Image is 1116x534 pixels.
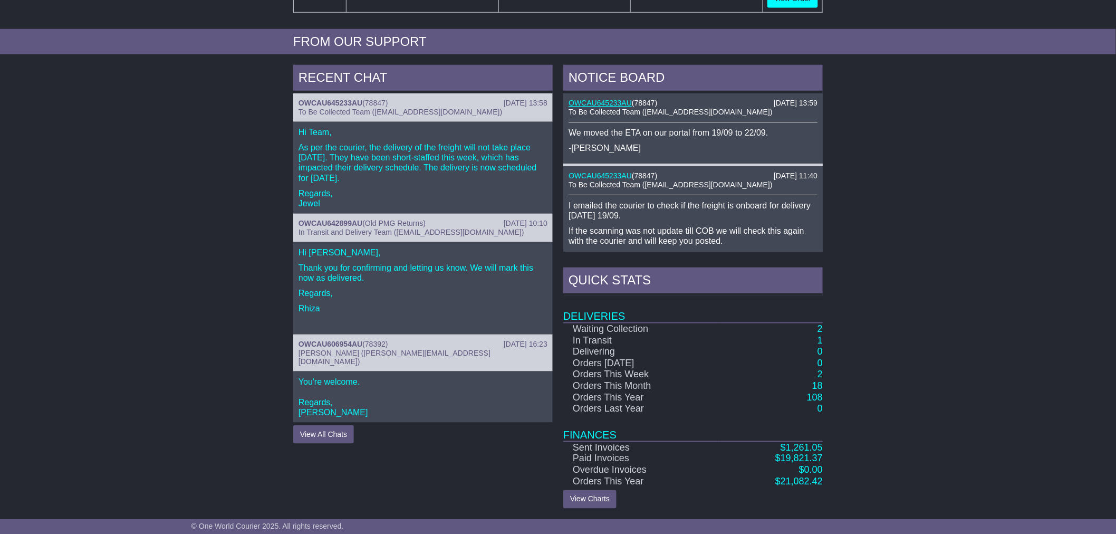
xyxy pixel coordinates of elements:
div: RECENT CHAT [293,65,553,93]
div: [DATE] 13:59 [774,99,817,108]
div: ( ) [569,99,817,108]
p: Thank you for confirming and letting us know. We will mark this now as delivered. [299,263,547,283]
td: Orders This Month [563,380,720,392]
span: 19,821.37 [781,453,823,464]
a: $21,082.42 [775,476,823,487]
button: View All Chats [293,425,354,444]
a: OWCAU642899AU [299,219,362,227]
td: Delivering [563,346,720,358]
a: OWCAU645233AU [299,99,362,107]
a: View Charts [563,490,617,509]
a: 2 [817,369,823,379]
div: [DATE] 13:58 [504,99,547,108]
span: To Be Collected Team ([EMAIL_ADDRESS][DOMAIN_NAME]) [299,108,502,116]
p: Regards, [299,288,547,298]
div: FROM OUR SUPPORT [293,34,823,50]
div: NOTICE BOARD [563,65,823,93]
p: Rhiza [299,303,547,313]
p: Hi [PERSON_NAME], [299,247,547,258]
a: 2 [817,323,823,334]
span: [PERSON_NAME] ([PERSON_NAME][EMAIL_ADDRESS][DOMAIN_NAME]) [299,349,490,366]
p: Regards, Jewel [299,188,547,208]
td: Paid Invoices [563,453,720,465]
span: © One World Courier 2025. All rights reserved. [191,522,344,530]
div: Quick Stats [563,268,823,296]
p: We moved the ETA on our portal from 19/09 to 22/09. [569,128,817,138]
span: 0.00 [804,465,823,475]
span: 78392 [365,340,386,348]
span: 78847 [365,99,386,107]
p: Hi Team, [299,127,547,137]
a: $0.00 [799,465,823,475]
div: [DATE] 10:10 [504,219,547,228]
span: 1,261.05 [786,442,823,453]
a: OWCAU645233AU [569,99,632,107]
a: 0 [817,358,823,368]
div: [DATE] 11:40 [774,171,817,180]
a: 0 [817,346,823,357]
div: ( ) [299,99,547,108]
a: 18 [812,380,823,391]
td: Overdue Invoices [563,465,720,476]
span: 78847 [634,99,655,107]
td: Finances [563,415,823,442]
td: Deliveries [563,296,823,323]
td: Orders This Week [563,369,720,380]
span: 78847 [634,171,655,180]
div: ( ) [569,171,817,180]
a: 108 [807,392,823,403]
div: ( ) [299,219,547,228]
p: -[PERSON_NAME] [569,143,817,153]
a: 1 [817,335,823,346]
div: ( ) [299,340,547,349]
p: I emailed the courier to check if the freight is onboard for delivery [DATE] 19/09. [569,201,817,221]
a: 0 [817,403,823,414]
span: 21,082.42 [781,476,823,487]
a: OWCAU606954AU [299,340,362,348]
p: If the scanning was not update till COB we will check this again with the courier and will keep y... [569,226,817,246]
td: Orders This Year [563,476,720,488]
td: Orders Last Year [563,403,720,415]
td: Sent Invoices [563,442,720,454]
span: To Be Collected Team ([EMAIL_ADDRESS][DOMAIN_NAME]) [569,108,772,116]
span: To Be Collected Team ([EMAIL_ADDRESS][DOMAIN_NAME]) [569,180,772,189]
a: OWCAU645233AU [569,171,632,180]
span: Old PMG Returns [365,219,423,227]
td: Waiting Collection [563,323,720,335]
p: As per the courier, the delivery of the freight will not take place [DATE]. They have been short-... [299,142,547,183]
p: You're welcome. Regards, [PERSON_NAME] [299,377,547,417]
a: $19,821.37 [775,453,823,464]
a: $1,261.05 [781,442,823,453]
div: [DATE] 16:23 [504,340,547,349]
td: Orders This Year [563,392,720,404]
td: Orders [DATE] [563,358,720,369]
p: -[PERSON_NAME] [569,252,817,262]
td: In Transit [563,335,720,347]
span: In Transit and Delivery Team ([EMAIL_ADDRESS][DOMAIN_NAME]) [299,228,524,236]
